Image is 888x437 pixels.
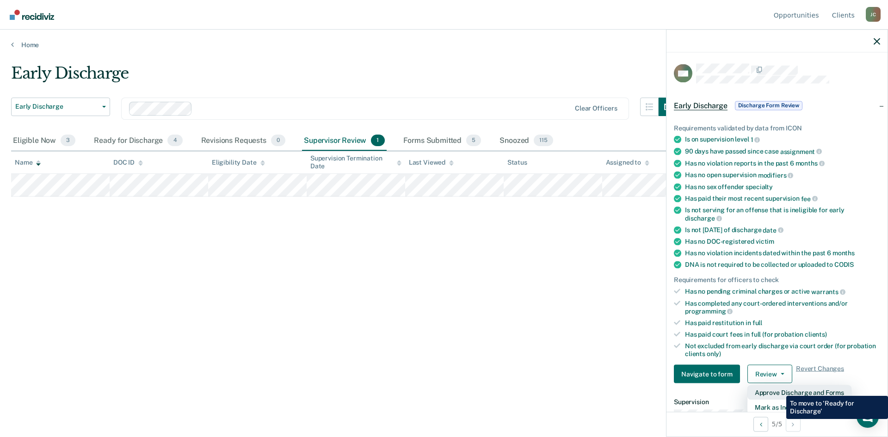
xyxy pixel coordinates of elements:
span: fee [801,195,818,202]
div: Ready for Discharge [92,131,184,151]
span: date [763,226,783,234]
div: Has paid their most recent supervision [685,194,880,203]
div: Has no violation incidents dated within the past 6 [685,249,880,257]
div: J C [866,7,881,22]
div: Has paid restitution in [685,319,880,327]
div: Revisions Requests [199,131,287,151]
span: CODIS [834,261,854,268]
div: Has no open supervision [685,171,880,179]
div: Has completed any court-ordered interventions and/or [685,299,880,315]
span: 115 [534,135,553,147]
a: Navigate to form link [674,365,744,383]
button: Review [747,365,792,383]
div: Has no pending criminal charges or active [685,288,880,296]
div: Name [15,159,41,166]
span: 0 [271,135,285,147]
div: Is on supervision level [685,135,880,144]
img: Recidiviz [10,10,54,20]
a: Home [11,41,877,49]
span: 1 [371,135,384,147]
div: DNA is not required to be collected or uploaded to [685,261,880,269]
span: specialty [746,183,773,190]
span: Early Discharge [674,101,728,110]
span: 3 [61,135,75,147]
span: warrants [811,288,845,295]
div: Is not serving for an offense that is ineligible for early [685,206,880,222]
div: Forms Submitted [401,131,483,151]
button: Approve Discharge and Forms [747,385,851,400]
button: Profile dropdown button [866,7,881,22]
span: 4 [167,135,182,147]
div: Has no DOC-registered [685,238,880,246]
div: 90 days have passed since case [685,147,880,155]
div: 5 / 5 [666,412,888,436]
div: Supervision Termination Date [310,154,401,170]
button: Navigate to form [674,365,740,383]
div: Status [507,159,527,166]
div: Requirements for officers to check [674,276,880,284]
div: Not excluded from early discharge via court order (for probation clients [685,342,880,357]
button: Previous Opportunity [753,417,768,431]
span: programming [685,308,733,315]
div: Eligibility Date [212,159,265,166]
div: Has no violation reports in the past 6 [685,159,880,167]
span: victim [756,238,774,245]
span: modifiers [758,171,794,178]
button: Next Opportunity [786,417,801,431]
span: assignment [780,148,822,155]
div: Is not [DATE] of discharge [685,226,880,234]
span: 5 [466,135,481,147]
span: 1 [751,136,760,143]
div: Clear officers [575,105,617,112]
span: months [832,249,855,257]
div: Assigned to [606,159,649,166]
span: clients) [805,330,827,338]
div: Has paid court fees in full (for probation [685,330,880,338]
div: Dropdown Menu [747,385,851,415]
div: Snoozed [498,131,555,151]
div: DOC ID [113,159,143,166]
span: Revert Changes [796,365,844,383]
div: Open Intercom Messenger [857,406,879,428]
button: Mark as Ineligible [747,400,851,415]
div: Early DischargeDischarge Form Review [666,91,888,120]
span: Discharge Form Review [735,101,802,110]
span: only) [707,350,721,357]
span: months [795,160,825,167]
div: Has no sex offender [685,183,880,191]
span: full [752,319,762,326]
span: discharge [685,214,722,222]
div: Eligible Now [11,131,77,151]
div: Early Discharge [11,64,677,90]
div: Requirements validated by data from ICON [674,124,880,132]
div: Supervisor Review [302,131,387,151]
dt: Supervision [674,398,880,406]
div: Last Viewed [409,159,454,166]
span: Early Discharge [15,103,99,111]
